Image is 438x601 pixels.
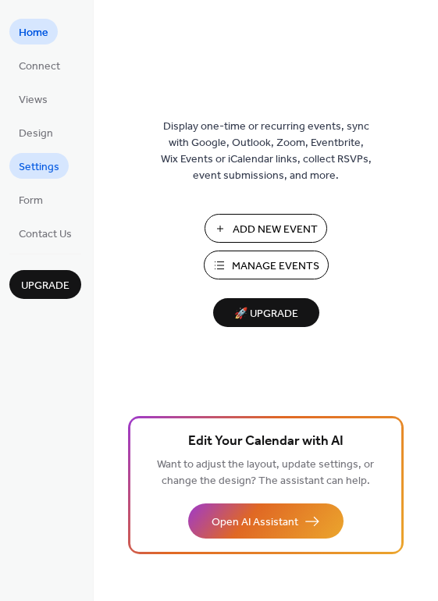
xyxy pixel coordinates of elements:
button: Add New Event [205,214,327,243]
span: Contact Us [19,226,72,243]
span: Want to adjust the layout, update settings, or change the design? The assistant can help. [157,454,374,492]
a: Design [9,119,62,145]
span: Views [19,92,48,108]
span: Open AI Assistant [212,514,298,531]
span: Home [19,25,48,41]
button: Open AI Assistant [188,503,344,539]
span: Edit Your Calendar with AI [188,431,344,453]
span: Add New Event [233,222,318,238]
button: 🚀 Upgrade [213,298,319,327]
a: Home [9,19,58,44]
span: Settings [19,159,59,176]
a: Settings [9,153,69,179]
span: Manage Events [232,258,319,275]
span: Display one-time or recurring events, sync with Google, Outlook, Zoom, Eventbrite, Wix Events or ... [161,119,372,184]
button: Manage Events [204,251,329,279]
a: Views [9,86,57,112]
a: Contact Us [9,220,81,246]
button: Upgrade [9,270,81,299]
a: Connect [9,52,69,78]
span: Connect [19,59,60,75]
a: Form [9,187,52,212]
span: Upgrade [21,278,69,294]
span: Design [19,126,53,142]
span: 🚀 Upgrade [223,304,310,325]
span: Form [19,193,43,209]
